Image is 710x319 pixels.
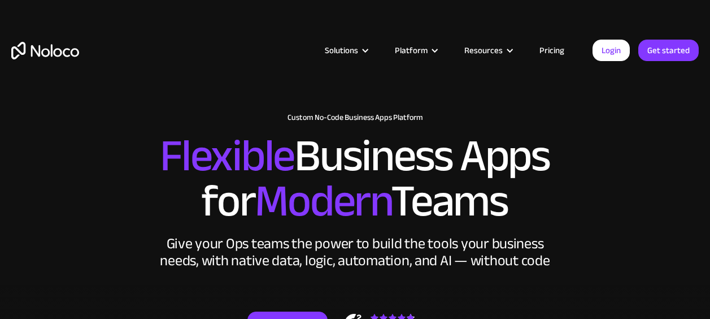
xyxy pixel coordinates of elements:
a: Pricing [525,43,578,58]
div: Platform [381,43,450,58]
a: Get started [638,40,699,61]
a: home [11,42,79,59]
div: Resources [464,43,503,58]
span: Modern [255,159,391,243]
div: Give your Ops teams the power to build the tools your business needs, with native data, logic, au... [158,235,553,269]
a: Login [593,40,630,61]
div: Platform [395,43,428,58]
div: Resources [450,43,525,58]
span: Flexible [160,114,294,198]
h1: Custom No-Code Business Apps Platform [11,113,699,122]
h2: Business Apps for Teams [11,133,699,224]
div: Solutions [325,43,358,58]
div: Solutions [311,43,381,58]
